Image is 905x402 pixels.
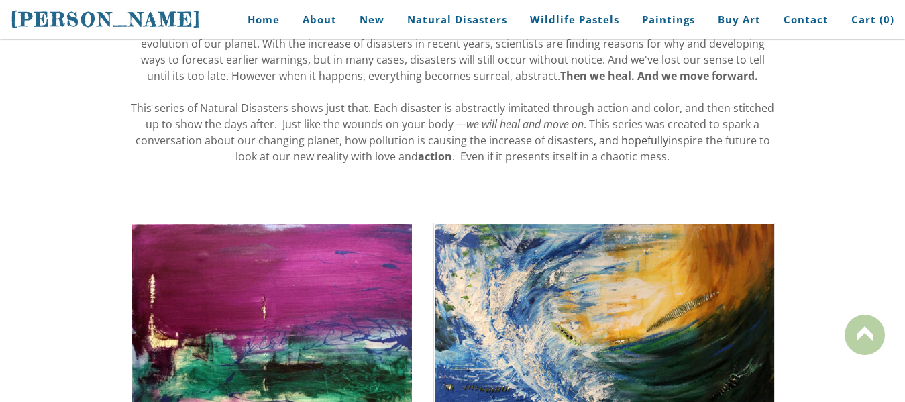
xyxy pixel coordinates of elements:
[708,5,771,35] a: Buy Art
[11,8,201,31] span: [PERSON_NAME]
[11,7,201,32] a: [PERSON_NAME]
[227,5,290,35] a: Home
[774,5,839,35] a: Contact
[292,5,347,35] a: About
[350,5,394,35] a: New
[397,5,517,35] a: Natural Disasters
[466,117,584,132] em: we will heal and move on
[841,5,894,35] a: Cart (0)
[418,149,452,164] strong: action
[131,101,774,148] span: This series of Natural Disasters shows just that. Each disaster is abstractly imitated through ac...
[632,5,705,35] a: Paintings
[884,13,890,26] span: 0
[560,68,758,83] strong: Then we heal. And we move forward.
[520,5,629,35] a: Wildlife Pastels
